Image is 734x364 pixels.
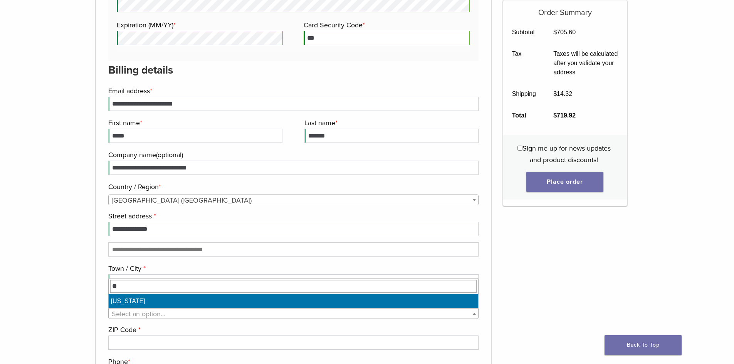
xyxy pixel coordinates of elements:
[553,91,572,97] bdi: 14.32
[503,105,545,126] th: Total
[553,29,576,35] bdi: 705.60
[503,43,545,83] th: Tax
[156,151,183,159] span: (optional)
[553,91,557,97] span: $
[605,335,682,355] a: Back To Top
[117,19,281,31] label: Expiration (MM/YY)
[109,294,479,308] li: [US_STATE]
[503,0,627,17] h5: Order Summary
[108,61,479,79] h3: Billing details
[108,195,479,205] span: Country / Region
[109,195,479,206] span: United States (US)
[304,19,468,31] label: Card Security Code
[526,172,603,192] button: Place order
[304,117,477,129] label: Last name
[553,29,557,35] span: $
[545,43,627,83] td: Taxes will be calculated after you validate your address
[108,117,280,129] label: First name
[517,146,522,151] input: Sign me up for news updates and product discounts!
[503,83,545,105] th: Shipping
[553,112,557,119] span: $
[108,181,477,193] label: Country / Region
[108,85,477,97] label: Email address
[112,310,165,318] span: Select an option…
[108,324,477,335] label: ZIP Code
[108,149,477,161] label: Company name
[503,22,545,43] th: Subtotal
[108,263,477,274] label: Town / City
[553,112,576,119] bdi: 719.92
[522,144,611,164] span: Sign me up for news updates and product discounts!
[108,210,477,222] label: Street address
[108,308,479,319] span: State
